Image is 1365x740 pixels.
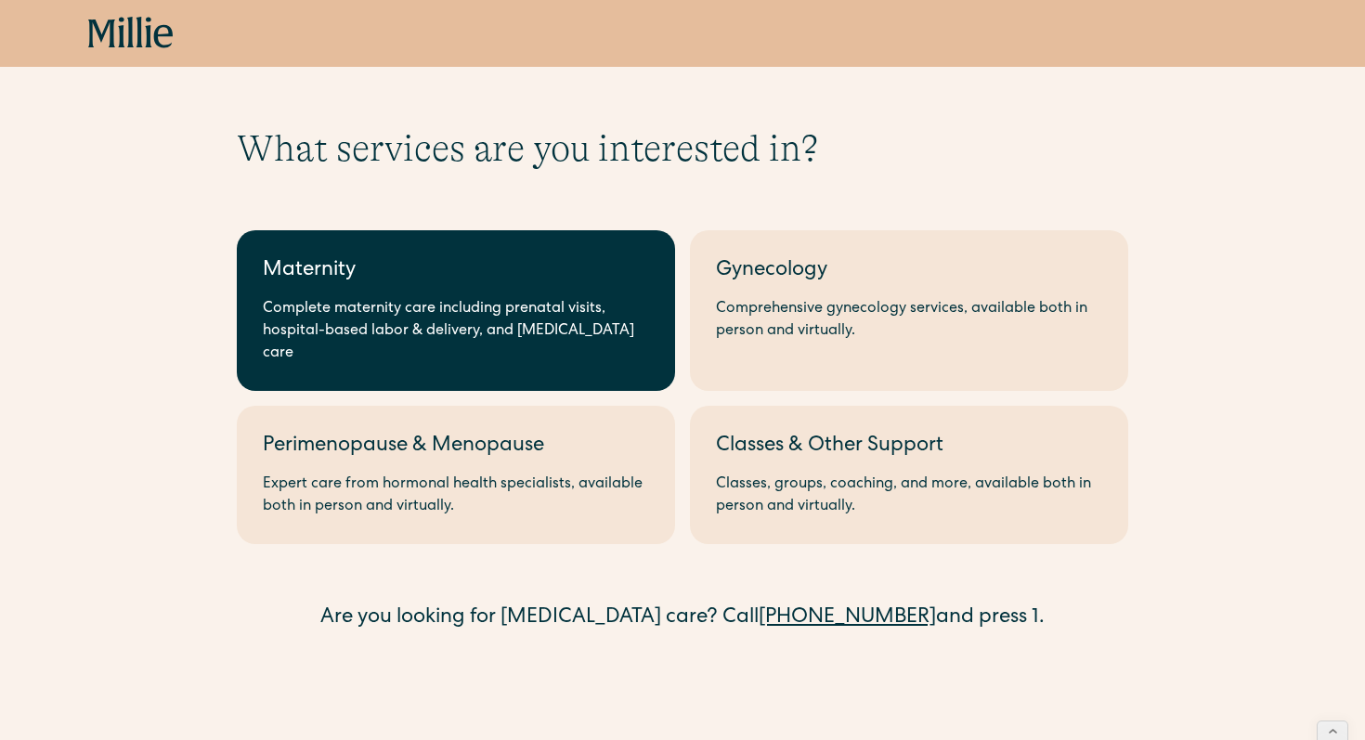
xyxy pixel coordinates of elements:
[237,126,1128,171] h1: What services are you interested in?
[237,230,675,391] a: MaternityComplete maternity care including prenatal visits, hospital-based labor & delivery, and ...
[237,604,1128,634] div: Are you looking for [MEDICAL_DATA] care? Call and press 1.
[716,298,1102,343] div: Comprehensive gynecology services, available both in person and virtually.
[263,432,649,462] div: Perimenopause & Menopause
[716,474,1102,518] div: Classes, groups, coaching, and more, available both in person and virtually.
[759,608,936,629] a: [PHONE_NUMBER]
[690,230,1128,391] a: GynecologyComprehensive gynecology services, available both in person and virtually.
[263,256,649,287] div: Maternity
[716,256,1102,287] div: Gynecology
[690,406,1128,544] a: Classes & Other SupportClasses, groups, coaching, and more, available both in person and virtually.
[237,406,675,544] a: Perimenopause & MenopauseExpert care from hormonal health specialists, available both in person a...
[263,474,649,518] div: Expert care from hormonal health specialists, available both in person and virtually.
[263,298,649,365] div: Complete maternity care including prenatal visits, hospital-based labor & delivery, and [MEDICAL_...
[716,432,1102,462] div: Classes & Other Support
